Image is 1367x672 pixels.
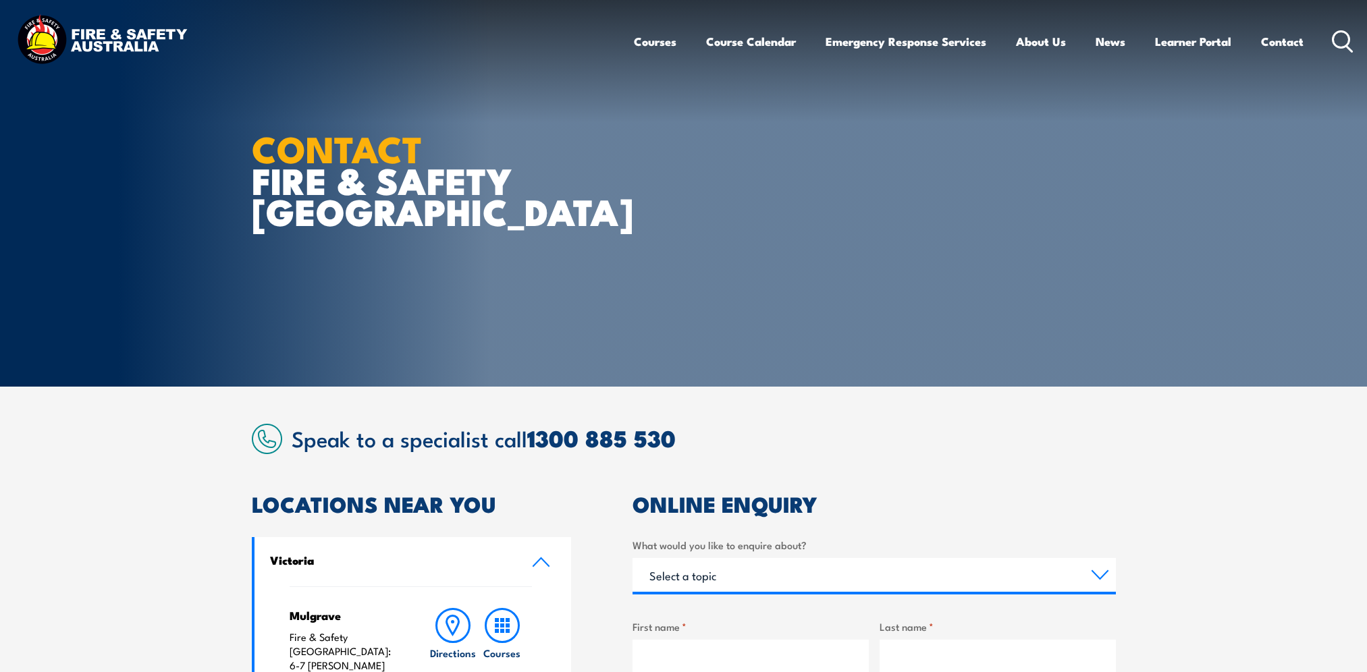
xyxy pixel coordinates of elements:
[826,24,986,59] a: Emergency Response Services
[1155,24,1231,59] a: Learner Portal
[252,494,572,513] h2: LOCATIONS NEAR YOU
[252,119,423,175] strong: CONTACT
[706,24,796,59] a: Course Calendar
[633,537,1116,553] label: What would you like to enquire about?
[633,494,1116,513] h2: ONLINE ENQUIRY
[270,553,512,567] h4: Victoria
[252,132,585,227] h1: FIRE & SAFETY [GEOGRAPHIC_DATA]
[483,646,520,660] h6: Courses
[633,619,869,634] label: First name
[527,420,676,455] a: 1300 885 530
[290,608,402,623] h4: Mulgrave
[430,646,476,660] h6: Directions
[1261,24,1304,59] a: Contact
[254,537,572,586] a: Victoria
[1016,24,1066,59] a: About Us
[1096,24,1125,59] a: News
[880,619,1116,634] label: Last name
[634,24,676,59] a: Courses
[292,426,1116,450] h2: Speak to a specialist call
